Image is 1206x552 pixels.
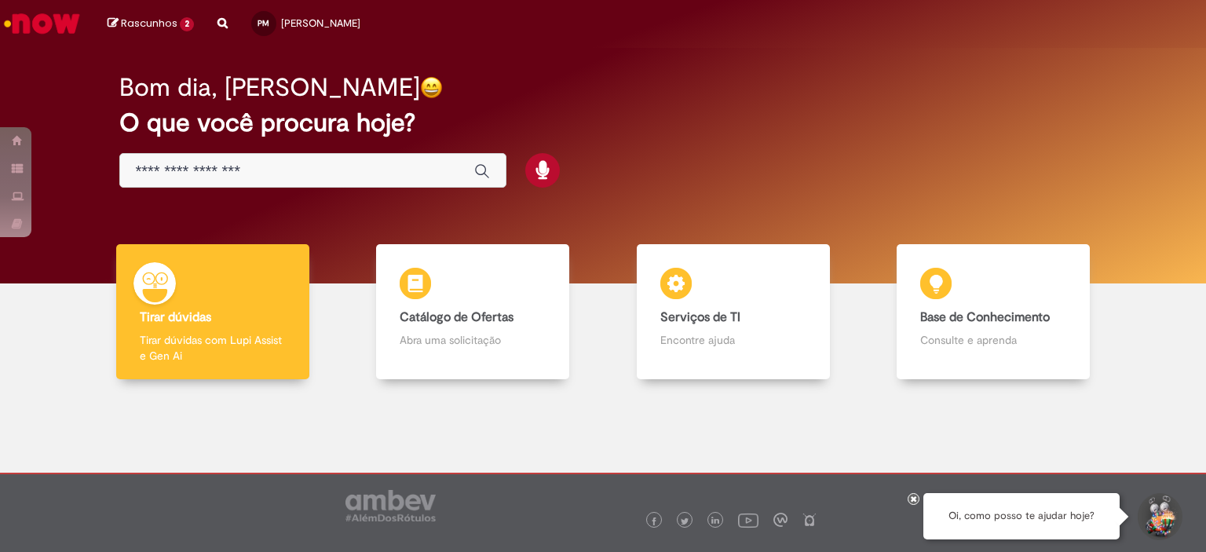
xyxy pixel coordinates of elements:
[121,16,177,31] span: Rascunhos
[603,244,864,380] a: Serviços de TI Encontre ajuda
[660,332,806,348] p: Encontre ajuda
[1135,493,1182,540] button: Iniciar Conversa de Suporte
[738,510,758,530] img: logo_footer_youtube.png
[140,332,286,364] p: Tirar dúvidas com Lupi Assist e Gen Ai
[281,16,360,30] span: [PERSON_NAME]
[420,76,443,99] img: happy-face.png
[773,513,788,527] img: logo_footer_workplace.png
[802,513,817,527] img: logo_footer_naosei.png
[119,109,1087,137] h2: O que você procura hoje?
[258,18,269,28] span: PM
[108,16,194,31] a: Rascunhos
[400,309,513,325] b: Catálogo de Ofertas
[681,517,689,525] img: logo_footer_twitter.png
[920,309,1050,325] b: Base de Conhecimento
[660,309,740,325] b: Serviços de TI
[864,244,1124,380] a: Base de Conhecimento Consulte e aprenda
[343,244,604,380] a: Catálogo de Ofertas Abra uma solicitação
[119,74,420,101] h2: Bom dia, [PERSON_NAME]
[180,17,194,31] span: 2
[345,490,436,521] img: logo_footer_ambev_rotulo_gray.png
[711,517,719,526] img: logo_footer_linkedin.png
[82,244,343,380] a: Tirar dúvidas Tirar dúvidas com Lupi Assist e Gen Ai
[923,493,1120,539] div: Oi, como posso te ajudar hoje?
[920,332,1066,348] p: Consulte e aprenda
[2,8,82,39] img: ServiceNow
[400,332,546,348] p: Abra uma solicitação
[140,309,211,325] b: Tirar dúvidas
[650,517,658,525] img: logo_footer_facebook.png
